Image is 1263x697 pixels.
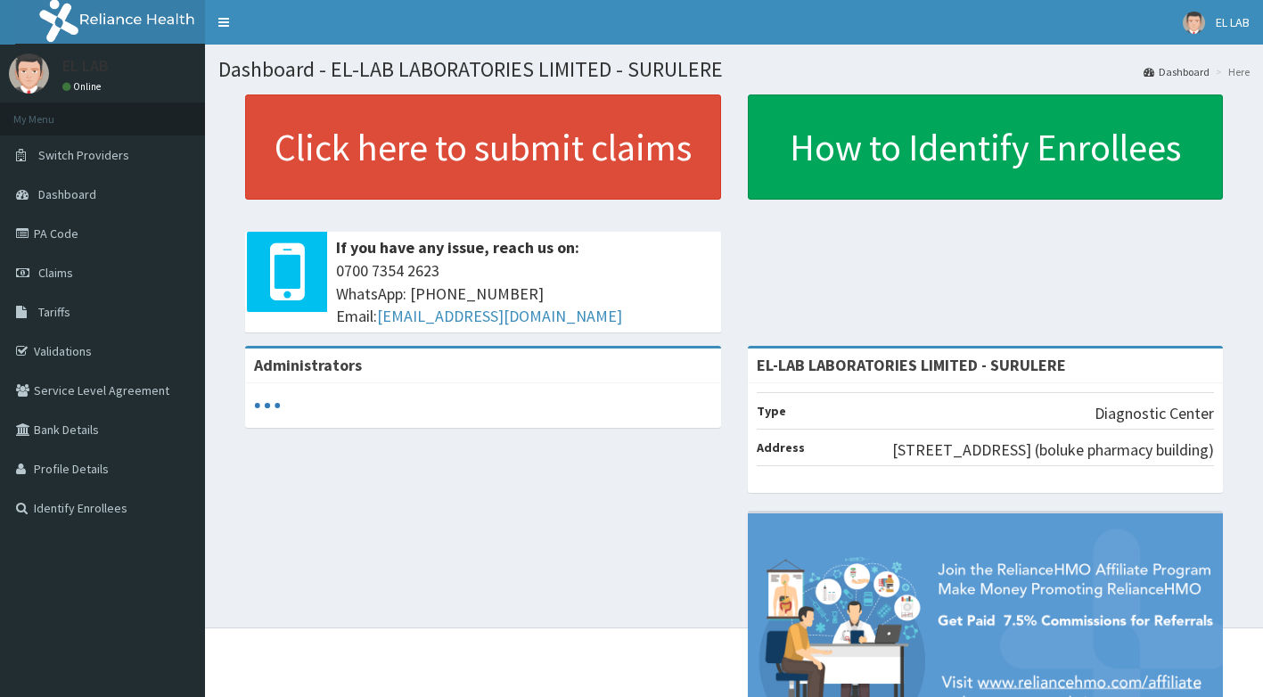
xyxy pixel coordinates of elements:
a: Dashboard [1144,64,1210,79]
strong: EL-LAB LABORATORIES LIMITED - SURULERE [757,355,1066,375]
img: User Image [1183,12,1205,34]
span: EL LAB [1216,14,1250,30]
span: Dashboard [38,186,96,202]
span: Tariffs [38,304,70,320]
p: [STREET_ADDRESS] (boluke pharmacy building) [892,439,1214,462]
span: Switch Providers [38,147,129,163]
h1: Dashboard - EL-LAB LABORATORIES LIMITED - SURULERE [218,58,1250,81]
span: Claims [38,265,73,281]
svg: audio-loading [254,392,281,419]
span: 0700 7354 2623 WhatsApp: [PHONE_NUMBER] Email: [336,259,712,328]
b: Type [757,403,786,419]
a: [EMAIL_ADDRESS][DOMAIN_NAME] [377,306,622,326]
a: Click here to submit claims [245,94,721,200]
img: User Image [9,53,49,94]
a: How to Identify Enrollees [748,94,1224,200]
li: Here [1211,64,1250,79]
a: Online [62,80,105,93]
b: Administrators [254,355,362,375]
b: If you have any issue, reach us on: [336,237,579,258]
p: Diagnostic Center [1095,402,1214,425]
p: EL LAB [62,58,109,74]
b: Address [757,439,805,455]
